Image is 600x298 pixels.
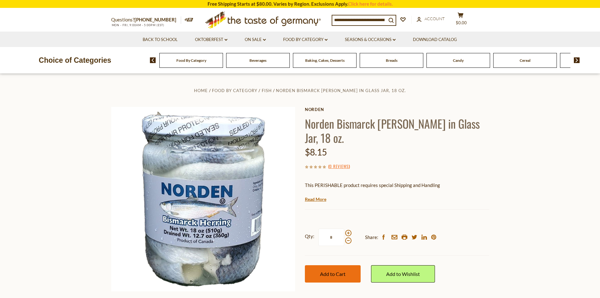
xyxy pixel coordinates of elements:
[345,36,396,43] a: Seasons & Occasions
[111,16,181,24] p: Questions?
[417,15,445,22] a: Account
[194,88,208,93] a: Home
[111,23,165,27] span: MON - FRI, 9:00AM - 5:00PM (EST)
[305,232,314,240] strong: Qty:
[305,196,326,202] a: Read More
[249,58,266,63] a: Beverages
[195,36,227,43] a: Oktoberfest
[305,107,489,112] a: Norden
[283,36,328,43] a: Food By Category
[305,147,327,157] span: $8.15
[456,20,467,25] span: $0.00
[320,271,346,277] span: Add to Cart
[305,58,345,63] a: Baking, Cakes, Desserts
[574,57,580,63] img: next arrow
[348,1,393,7] a: Click here for details.
[386,58,397,63] a: Breads
[305,265,361,283] button: Add to Cart
[305,181,489,189] p: This PERISHABLE product requires special Shipping and Handling
[453,58,464,63] a: Candy
[311,194,489,202] li: We will ship this product in heat-protective packaging and ice.
[329,163,349,170] a: 0 Reviews
[371,265,435,283] a: Add to Wishlist
[262,88,272,93] a: Fish
[245,36,266,43] a: On Sale
[143,36,178,43] a: Back to School
[451,12,470,28] button: $0.00
[212,88,257,93] a: Food By Category
[134,17,176,22] a: [PHONE_NUMBER]
[425,16,445,21] span: Account
[365,233,378,241] span: Share:
[276,88,406,93] a: Norden Bismarck [PERSON_NAME] in Glass Jar, 18 oz.
[150,57,156,63] img: previous arrow
[305,116,489,145] h1: Norden Bismarck [PERSON_NAME] in Glass Jar, 18 oz.
[176,58,206,63] a: Food By Category
[318,229,344,246] input: Qty:
[520,58,530,63] a: Cereal
[328,163,350,169] span: ( )
[413,36,457,43] a: Download Catalog
[111,107,295,291] img: Norden Bismarck Herring in Jar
